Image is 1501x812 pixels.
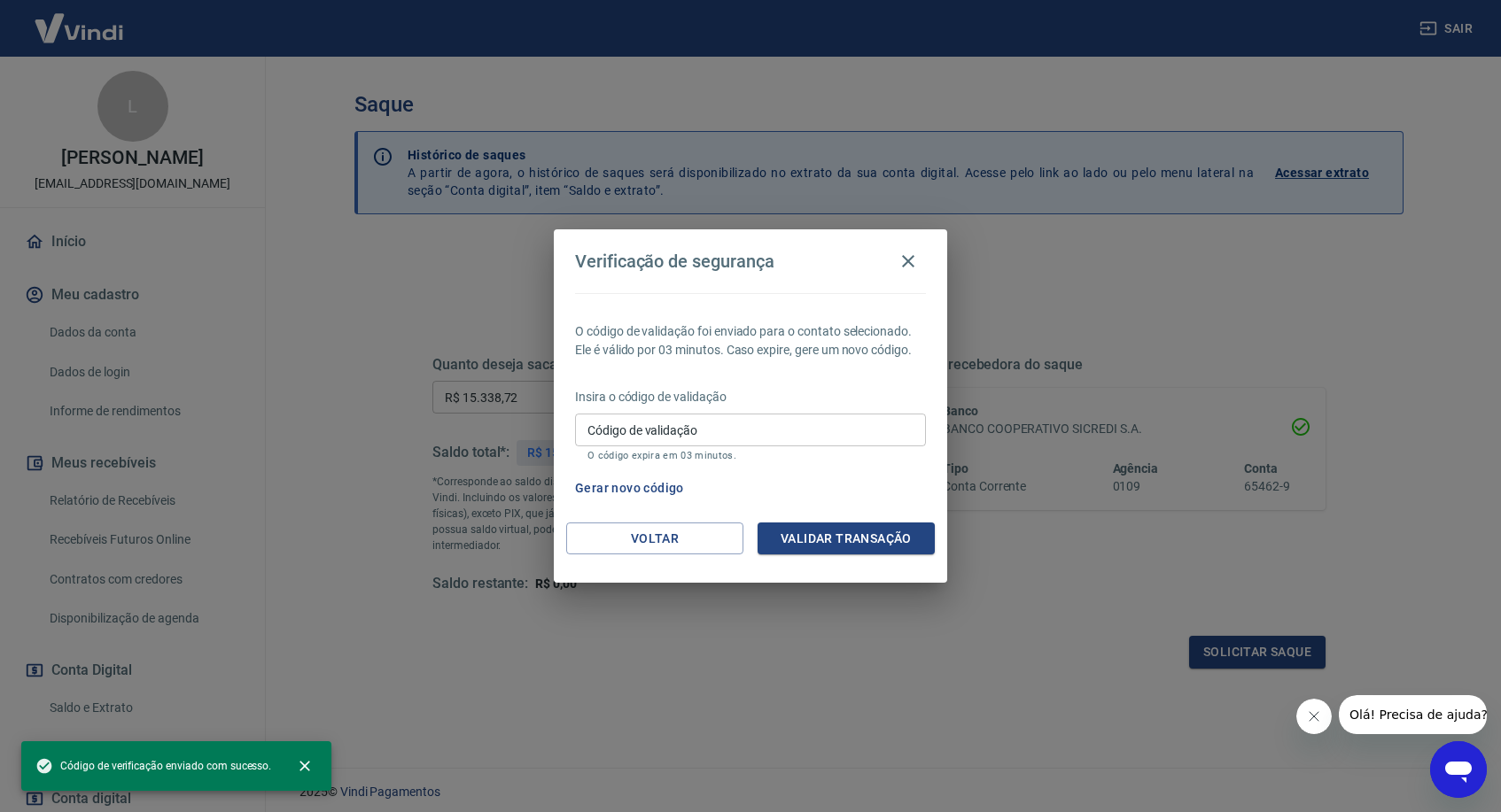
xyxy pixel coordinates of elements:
[1296,699,1332,734] iframe: Fechar mensagem
[285,746,324,785] button: close
[587,450,914,461] p: O código expira em 03 minutos.
[11,12,149,27] span: Olá! Precisa de ajuda?
[566,522,743,555] button: Voltar
[35,757,271,775] span: Código de verificação enviado com sucesso.
[568,472,691,505] button: Gerar novo código
[758,522,935,555] button: Validar transação
[1430,741,1487,798] iframe: Botão para abrir a janela de mensagens
[575,388,926,406] p: Insira o código de validação
[1339,695,1487,734] iframe: Mensagem da empresa
[575,322,926,360] p: O código de validação foi enviado para o contato selecionado. Ele é válido por 03 minutos. Caso e...
[575,251,774,272] h4: Verificação de segurança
